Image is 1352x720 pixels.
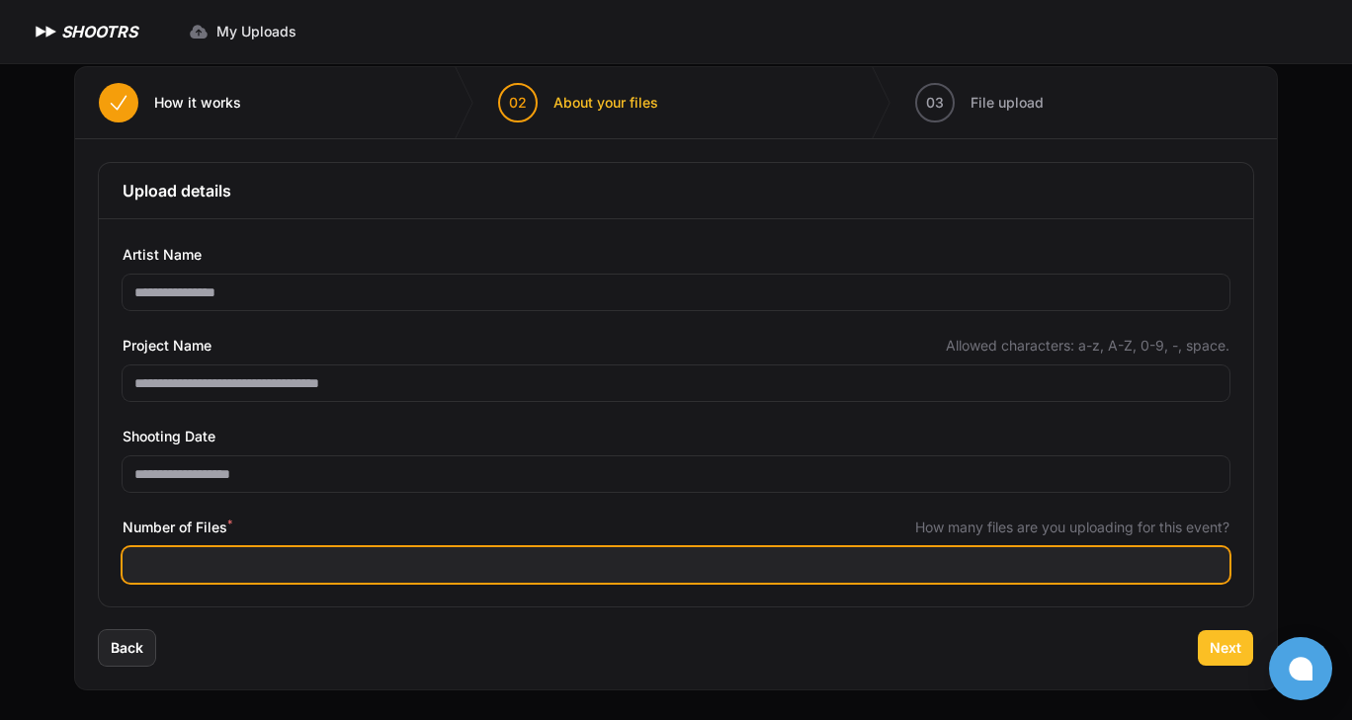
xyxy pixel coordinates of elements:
[509,93,527,113] span: 02
[123,179,1229,202] h3: Upload details
[1198,630,1253,666] button: Next
[123,243,202,267] span: Artist Name
[61,20,137,43] h1: SHOOTRS
[177,14,308,49] a: My Uploads
[915,518,1229,537] span: How many files are you uploading for this event?
[216,22,296,41] span: My Uploads
[154,93,241,113] span: How it works
[99,630,155,666] button: Back
[123,425,215,448] span: Shooting Date
[971,93,1044,113] span: File upload
[32,20,61,43] img: SHOOTRS
[553,93,658,113] span: About your files
[32,20,137,43] a: SHOOTRS SHOOTRS
[474,67,682,138] button: 02 About your files
[1269,637,1332,700] button: Open chat window
[111,638,143,658] span: Back
[891,67,1067,138] button: 03 File upload
[123,334,211,358] span: Project Name
[123,516,232,539] span: Number of Files
[946,336,1229,356] span: Allowed characters: a-z, A-Z, 0-9, -, space.
[75,67,265,138] button: How it works
[926,93,944,113] span: 03
[1210,638,1241,658] span: Next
